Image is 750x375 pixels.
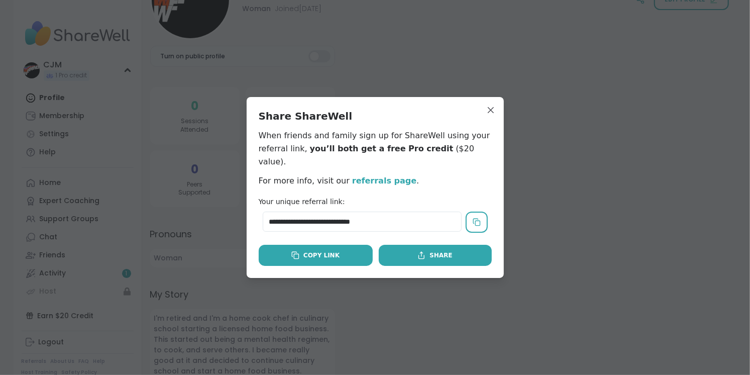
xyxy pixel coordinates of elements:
span: you’ll both get a free Pro credit [310,144,454,153]
button: Copy Link [259,245,373,266]
a: referrals page [352,176,416,185]
p: For more info, visit our . [259,174,492,187]
h2: Share ShareWell [259,109,492,123]
p: When friends and family sign up for ShareWell using your referral link, ($20 value). [259,129,492,168]
label: Your unique referral link: [259,198,345,206]
button: Share [379,245,492,266]
div: Share [417,251,452,260]
div: Copy Link [291,251,340,260]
